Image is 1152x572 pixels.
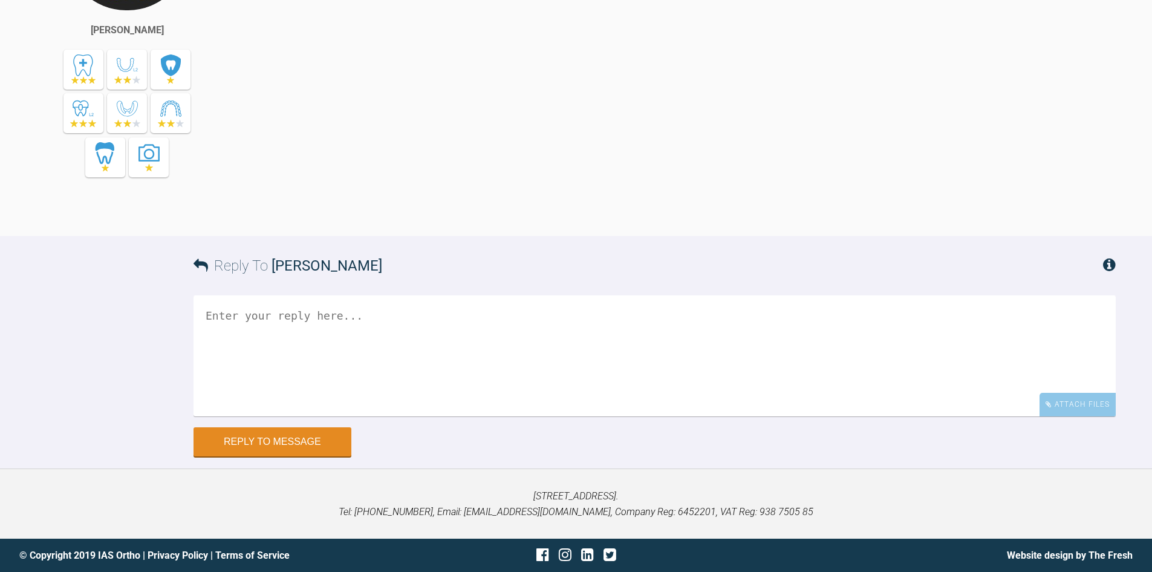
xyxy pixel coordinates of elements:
[272,257,382,274] span: [PERSON_NAME]
[19,488,1133,519] p: [STREET_ADDRESS]. Tel: [PHONE_NUMBER], Email: [EMAIL_ADDRESS][DOMAIN_NAME], Company Reg: 6452201,...
[1040,393,1116,416] div: Attach Files
[148,550,208,561] a: Privacy Policy
[19,548,391,564] div: © Copyright 2019 IAS Ortho | |
[1007,550,1133,561] a: Website design by The Fresh
[91,22,164,38] div: [PERSON_NAME]
[215,550,290,561] a: Terms of Service
[194,427,351,456] button: Reply to Message
[194,254,382,277] h3: Reply To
